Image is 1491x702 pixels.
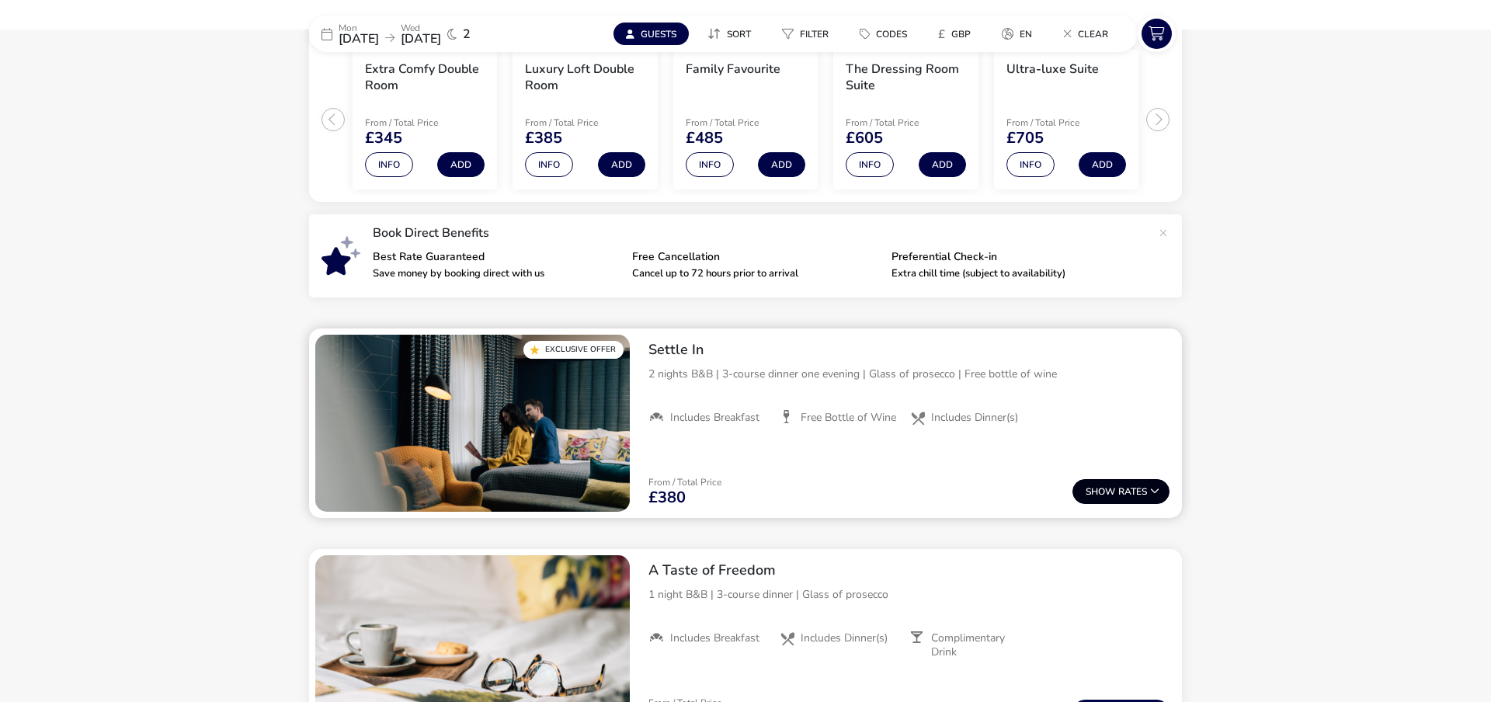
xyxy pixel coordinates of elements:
[636,549,1182,672] div: A Taste of Freedom1 night B&B | 3-course dinner | Glass of proseccoIncludes BreakfastIncludes Din...
[648,341,1170,359] h2: Settle In
[339,23,379,33] p: Mon
[401,30,441,47] span: [DATE]
[1006,152,1055,177] button: Info
[648,366,1170,382] p: 2 nights B&B | 3-course dinner one evening | Glass of prosecco | Free bottle of wine
[365,118,475,127] p: From / Total Price
[641,28,676,40] span: Guests
[437,152,485,177] button: Add
[1020,28,1032,40] span: en
[727,28,751,40] span: Sort
[989,23,1044,45] button: en
[525,61,645,94] h3: Luxury Loft Double Room
[846,130,883,146] span: £605
[365,152,413,177] button: Info
[931,411,1018,425] span: Includes Dinner(s)
[365,61,485,94] h3: Extra Comfy Double Room
[1006,118,1117,127] p: From / Total Price
[846,118,956,127] p: From / Total Price
[989,23,1051,45] naf-pibe-menu-bar-item: en
[1051,23,1121,45] button: Clear
[345,43,505,196] swiper-slide: 1 / 5
[986,43,1146,196] swiper-slide: 5 / 5
[926,23,983,45] button: £GBP
[632,252,879,262] p: Free Cancellation
[523,341,624,359] div: Exclusive Offer
[695,23,763,45] button: Sort
[648,478,721,487] p: From / Total Price
[648,490,686,506] span: £380
[525,130,562,146] span: £385
[926,23,989,45] naf-pibe-menu-bar-item: £GBP
[339,30,379,47] span: [DATE]
[463,28,471,40] span: 2
[758,152,805,177] button: Add
[770,23,847,45] naf-pibe-menu-bar-item: Filter
[686,61,780,78] h3: Family Favourite
[373,252,620,262] p: Best Rate Guaranteed
[938,26,945,42] i: £
[632,269,879,279] p: Cancel up to 72 hours prior to arrival
[847,23,919,45] button: Codes
[648,561,1170,579] h2: A Taste of Freedom
[613,23,695,45] naf-pibe-menu-bar-item: Guests
[1072,479,1170,504] button: ShowRates
[1006,130,1044,146] span: £705
[686,152,734,177] button: Info
[1086,487,1118,497] span: Show
[613,23,689,45] button: Guests
[825,43,985,196] swiper-slide: 4 / 5
[525,152,573,177] button: Info
[598,152,645,177] button: Add
[876,28,907,40] span: Codes
[1079,152,1126,177] button: Add
[951,28,971,40] span: GBP
[801,631,888,645] span: Includes Dinner(s)
[1078,28,1108,40] span: Clear
[801,411,896,425] span: Free Bottle of Wine
[309,16,542,52] div: Mon[DATE]Wed[DATE]2
[686,118,796,127] p: From / Total Price
[1006,61,1099,78] h3: Ultra-luxe Suite
[648,586,1170,603] p: 1 night B&B | 3-course dinner | Glass of prosecco
[695,23,770,45] naf-pibe-menu-bar-item: Sort
[686,130,723,146] span: £485
[505,43,665,196] swiper-slide: 2 / 5
[846,152,894,177] button: Info
[373,227,1151,239] p: Book Direct Benefits
[373,269,620,279] p: Save money by booking direct with us
[666,43,825,196] swiper-slide: 3 / 5
[315,335,630,512] swiper-slide: 1 / 1
[1051,23,1127,45] naf-pibe-menu-bar-item: Clear
[846,61,965,94] h3: The Dressing Room Suite
[919,152,966,177] button: Add
[770,23,841,45] button: Filter
[931,631,1027,659] span: Complimentary Drink
[670,631,759,645] span: Includes Breakfast
[800,28,829,40] span: Filter
[401,23,441,33] p: Wed
[891,269,1138,279] p: Extra chill time (subject to availability)
[670,411,759,425] span: Includes Breakfast
[636,328,1182,437] div: Settle In2 nights B&B | 3-course dinner one evening | Glass of prosecco | Free bottle of wineIncl...
[847,23,926,45] naf-pibe-menu-bar-item: Codes
[525,118,635,127] p: From / Total Price
[365,130,402,146] span: £345
[891,252,1138,262] p: Preferential Check-in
